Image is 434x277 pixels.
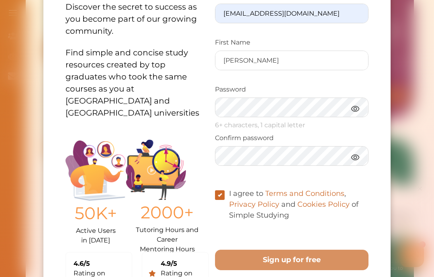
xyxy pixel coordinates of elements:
i: 1 [178,59,184,65]
img: Illustration.25158f3c.png [66,141,126,201]
label: I agree to , and of Simple Studying [215,188,368,221]
p: Tutoring Hours and Career Mentoring Hours Delivered [126,225,209,246]
img: Nini [70,8,86,23]
img: Group%201403.ccdcecb8.png [126,140,186,200]
button: Sign up for free [215,250,368,270]
p: First Name [215,38,368,47]
div: Nini [90,13,100,21]
p: Active Users in [DATE] [66,226,126,245]
p: Confirm password [215,133,368,143]
div: 4.9/5 [161,259,202,269]
img: eye.3286bcf0.webp [350,104,360,114]
p: Password [215,85,368,94]
div: 4.6/5 [74,259,129,269]
span: 👋 [96,27,103,35]
p: 6+ characters, 1 capital letter [215,120,368,130]
input: Enter your First Name [215,51,368,70]
p: 2000+ [126,200,209,225]
a: Cookies Policy [297,200,350,209]
p: 50K+ [66,201,126,226]
span: 🌟 [160,43,168,51]
p: Find simple and concise study resources created by top graduates who took the same courses as you... [66,37,209,119]
img: eye.3286bcf0.webp [350,152,360,162]
a: Terms and Conditions [265,189,344,198]
input: Enter your email [215,4,368,23]
a: Privacy Policy [229,200,279,209]
p: Hey there If you have any questions, I'm here to help! Just text back 'Hi' and choose from the fo... [70,27,177,51]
